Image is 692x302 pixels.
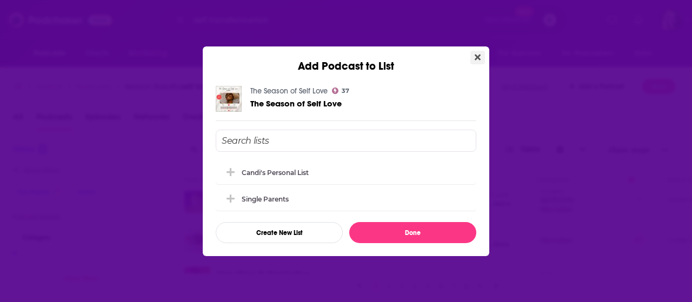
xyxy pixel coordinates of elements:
[216,130,476,243] div: Add Podcast To List
[216,222,343,243] button: Create New List
[349,222,476,243] button: Done
[250,86,328,96] a: The Season of Self Love
[242,195,289,203] div: Single Parents
[332,88,349,94] a: 37
[470,51,485,64] button: Close
[342,89,349,93] span: 37
[216,86,242,112] img: The Season of Self Love
[216,187,476,211] div: Single Parents
[250,98,342,109] span: The Season of Self Love
[242,169,309,177] div: Candi's Personal List
[216,160,476,184] div: Candi's Personal List
[250,99,342,108] a: The Season of Self Love
[203,46,489,73] div: Add Podcast to List
[216,130,476,152] input: Search lists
